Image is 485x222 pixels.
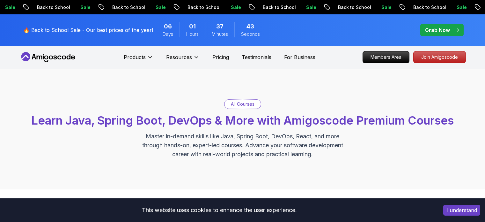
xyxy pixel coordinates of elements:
[189,22,196,31] span: 1 Hours
[31,113,454,127] span: Learn Java, Spring Boot, DevOps & More with Amigoscode Premium Courses
[443,205,480,216] button: Accept cookies
[23,26,153,34] p: 🔥 Back to School Sale - Our best prices of the year!
[242,53,271,61] a: Testimonials
[246,22,254,31] span: 43 Seconds
[414,51,466,63] p: Join Amigoscode
[363,51,409,63] a: Members Area
[31,4,74,11] p: Back to School
[164,22,172,31] span: 6 Days
[106,4,150,11] p: Back to School
[166,53,192,61] p: Resources
[181,4,225,11] p: Back to School
[332,4,375,11] p: Back to School
[407,4,451,11] p: Back to School
[216,22,224,31] span: 37 Minutes
[186,31,199,37] span: Hours
[284,53,315,61] a: For Business
[136,132,350,159] p: Master in-demand skills like Java, Spring Boot, DevOps, React, and more through hands-on, expert-...
[413,51,466,63] a: Join Amigoscode
[425,26,450,34] p: Grab Now
[231,101,254,107] p: All Courses
[257,4,300,11] p: Back to School
[124,53,146,61] p: Products
[163,31,173,37] span: Days
[375,4,396,11] p: Sale
[150,4,170,11] p: Sale
[212,31,228,37] span: Minutes
[166,53,200,66] button: Resources
[124,53,153,66] button: Products
[74,4,95,11] p: Sale
[225,4,245,11] p: Sale
[212,53,229,61] a: Pricing
[300,4,320,11] p: Sale
[241,31,260,37] span: Seconds
[451,4,471,11] p: Sale
[5,203,434,217] div: This website uses cookies to enhance the user experience.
